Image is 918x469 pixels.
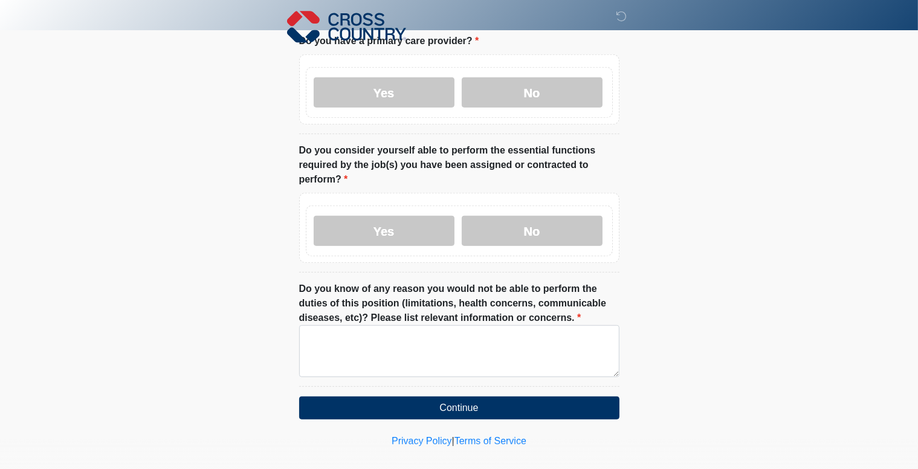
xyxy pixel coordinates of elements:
[299,282,619,325] label: Do you know of any reason you would not be able to perform the duties of this position (limitatio...
[454,436,526,446] a: Terms of Service
[462,77,603,108] label: No
[314,77,454,108] label: Yes
[287,9,407,44] img: Cross Country Logo
[299,396,619,419] button: Continue
[462,216,603,246] label: No
[392,436,452,446] a: Privacy Policy
[452,436,454,446] a: |
[299,143,619,187] label: Do you consider yourself able to perform the essential functions required by the job(s) you have ...
[314,216,454,246] label: Yes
